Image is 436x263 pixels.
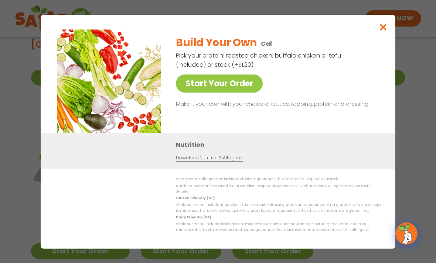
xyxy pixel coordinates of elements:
img: Featured product photo for Build Your Own [57,30,161,133]
h2: Build Your Own [176,35,256,51]
h3: Nutrition [176,140,384,149]
p: Make it your own with your choice of lettuce, topping, protein and dressing! [176,100,378,109]
p: While our menu includes foods that are made without dairy, our restaurants are not dairy free. We... [176,221,381,233]
a: Start Your Order [176,75,263,93]
p: We are not an allergen free facility and cannot guarantee the absence of allergens in our foods. [176,176,381,182]
p: Nutrition information is based on our standard recipes and portion sizes. Click Nutrition & Aller... [176,183,381,194]
img: wpChatIcon [396,223,417,244]
button: Close modal [371,15,395,39]
p: Pick your protein: roasted chicken, buffalo chicken or tofu (included) or steak (+$1.20) [176,51,342,69]
strong: Dairy Friendly (DF) [176,215,211,219]
a: Download Nutrition & Allergens [176,155,242,162]
p: Cal [261,39,272,48]
strong: Gluten Friendly (GF) [176,196,214,200]
p: While our menu includes ingredients that are made without gluten, our restaurants are not gluten ... [176,202,381,214]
